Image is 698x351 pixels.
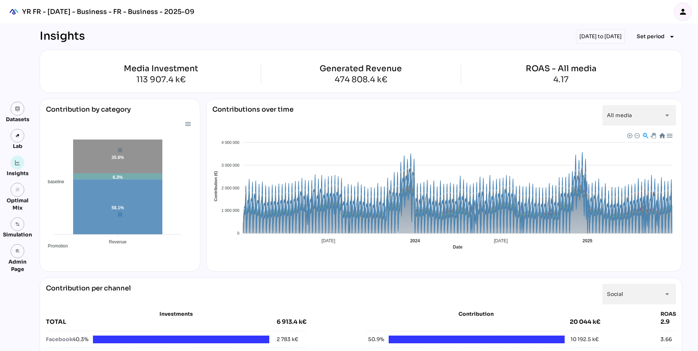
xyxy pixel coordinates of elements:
[15,133,20,138] img: lab.svg
[184,120,191,127] div: Menu
[222,140,240,145] tspan: 4 000 000
[15,187,20,192] i: grain
[42,243,68,249] span: Promotion
[46,336,71,343] div: Facebook
[320,65,402,73] div: Generated Revenue
[15,160,20,165] img: graph.svg
[6,4,22,20] div: mediaROI
[15,106,20,111] img: data.svg
[71,336,89,343] span: 40.3%
[40,29,85,44] div: Insights
[109,239,126,245] tspan: Revenue
[410,238,420,243] tspan: 2024
[634,133,639,138] div: Zoom Out
[61,76,261,84] div: 113 907.4 k€
[666,132,672,138] div: Menu
[61,65,261,73] div: Media Investment
[7,170,29,177] div: Insights
[222,163,240,167] tspan: 3 000 000
[222,208,240,213] tspan: 1 000 000
[367,336,384,343] span: 50.9%
[3,231,32,238] div: Simulation
[214,171,218,202] text: Contribution (€)
[277,318,306,326] div: 6 913.4 k€
[661,318,676,326] div: 2.9
[663,111,672,120] i: arrow_drop_down
[631,30,682,43] button: Expand "Set period"
[385,310,568,318] div: Contribution
[659,132,665,138] div: Reset Zoom
[3,197,32,211] div: Optimal Mix
[22,7,194,16] div: YR FR - [DATE] - Business - FR - Business - 2025-09
[526,65,597,73] div: ROAS - All media
[607,112,632,119] span: All media
[627,133,632,138] div: Zoom In
[46,310,306,318] div: Investments
[642,132,648,138] div: Selection Zoom
[526,76,597,84] div: 4.17
[679,7,687,16] i: person
[3,258,32,273] div: Admin Page
[583,238,593,243] tspan: 2025
[46,318,277,326] div: TOTAL
[321,238,335,243] tspan: [DATE]
[453,245,463,250] text: Date
[661,336,672,343] div: 3.66
[637,32,665,41] span: Set period
[663,290,672,298] i: arrow_drop_down
[277,336,298,343] div: 2 783 k€
[10,142,26,150] div: Lab
[15,249,20,254] i: admin_panel_settings
[42,179,64,184] span: baseline
[668,32,676,41] i: arrow_drop_down
[576,29,625,44] div: [DATE] to [DATE]
[212,105,294,126] div: Contributions over time
[6,116,29,123] div: Datasets
[222,186,240,190] tspan: 2 000 000
[651,133,655,137] div: Panning
[570,318,600,326] div: 20 044 k€
[46,105,194,120] div: Contribution by category
[661,310,676,318] div: ROAS
[237,231,240,235] tspan: 0
[320,76,402,84] div: 474 808.4 k€
[571,336,599,343] div: 10 192.5 k€
[494,238,508,243] tspan: [DATE]
[15,222,20,227] img: settings.svg
[46,284,131,304] div: Contribution per channel
[607,291,623,297] span: Social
